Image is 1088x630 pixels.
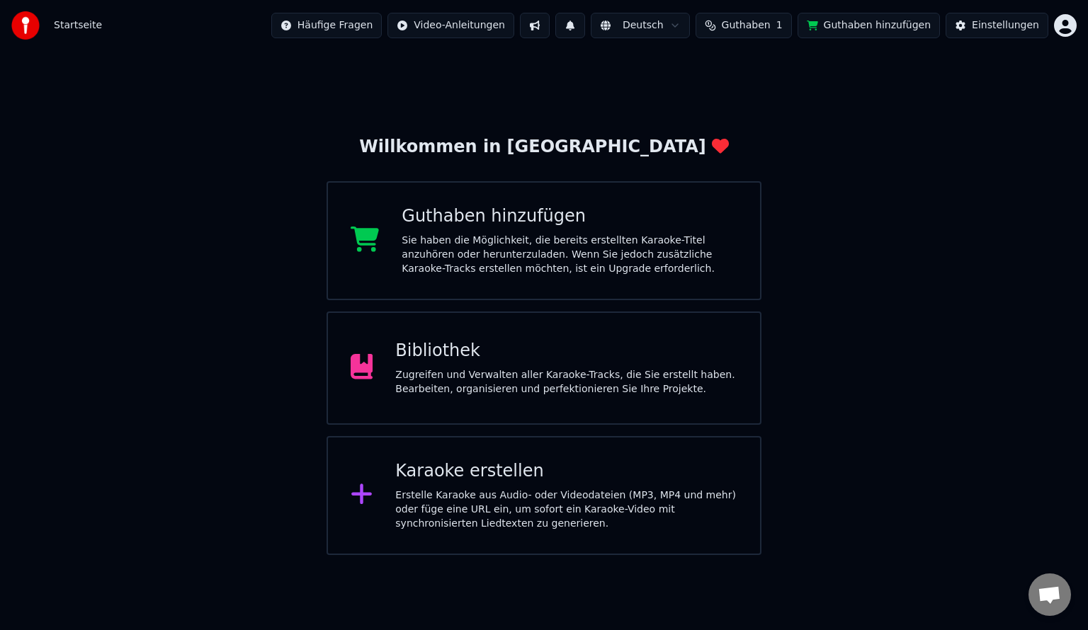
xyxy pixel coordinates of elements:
div: Zugreifen und Verwalten aller Karaoke-Tracks, die Sie erstellt haben. Bearbeiten, organisieren un... [395,368,737,396]
span: 1 [776,18,783,33]
button: Einstellungen [946,13,1048,38]
div: Willkommen in [GEOGRAPHIC_DATA] [359,136,728,159]
div: Karaoke erstellen [395,460,737,483]
div: Guthaben hinzufügen [402,205,737,228]
nav: breadcrumb [54,18,102,33]
span: Startseite [54,18,102,33]
div: Bibliothek [395,340,737,362]
button: Guthaben1 [696,13,792,38]
div: Einstellungen [972,18,1039,33]
button: Video-Anleitungen [387,13,514,38]
img: youka [11,11,40,40]
div: Chat öffnen [1028,573,1071,616]
button: Häufige Fragen [271,13,382,38]
button: Guthaben hinzufügen [798,13,941,38]
div: Sie haben die Möglichkeit, die bereits erstellten Karaoke-Titel anzuhören oder herunterzuladen. W... [402,234,737,276]
span: Guthaben [722,18,771,33]
div: Erstelle Karaoke aus Audio- oder Videodateien (MP3, MP4 und mehr) oder füge eine URL ein, um sofo... [395,488,737,531]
